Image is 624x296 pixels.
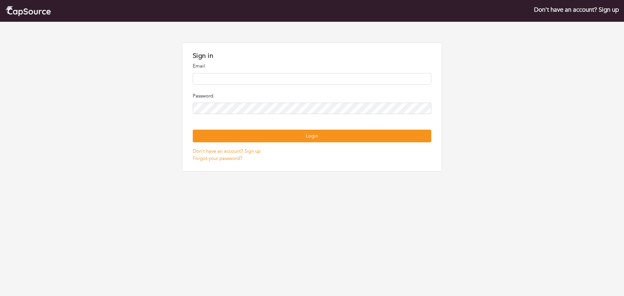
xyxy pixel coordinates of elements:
img: cap_logo.png [5,5,51,17]
a: Forgot your password? [193,155,242,161]
p: Password [193,92,431,100]
p: Email [193,62,431,70]
a: Don't have an account? Sign up [193,148,261,154]
h1: Sign in [193,52,431,60]
button: Login [193,130,431,142]
a: Don't have an account? Sign up [534,6,619,14]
